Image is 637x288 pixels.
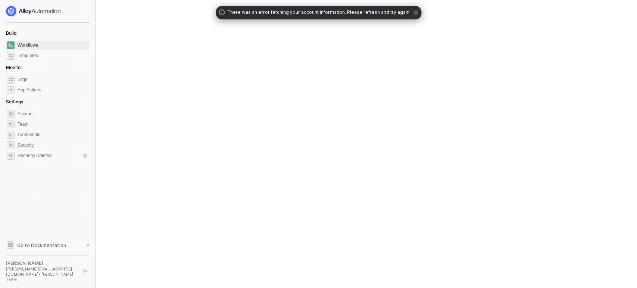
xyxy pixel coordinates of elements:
div: [PERSON_NAME][EMAIL_ADDRESS][DOMAIN_NAME] • [PERSON_NAME] TEAM [6,266,76,282]
span: icon-app-actions [7,86,15,94]
a: Knowledge Base [6,241,90,250]
span: Team [18,120,88,129]
span: marketplace [7,52,15,60]
span: settings [7,110,15,118]
span: dashboard [7,41,15,49]
span: team [7,120,15,128]
span: icon-exclamation [219,9,225,15]
span: Logs [18,75,88,84]
span: Recently Deleted [18,153,51,159]
span: document-arrow [84,242,91,249]
span: settings [7,152,15,160]
div: App Actions [18,87,41,93]
span: credentials [7,131,15,139]
span: There was an error fetching your account information. Please refresh and try again [228,9,409,16]
img: logo [6,6,61,16]
span: Account [18,109,88,118]
span: Credentials [18,130,88,139]
div: [PERSON_NAME] [6,260,76,266]
span: Templates [18,51,88,60]
span: Security [18,141,88,150]
a: logo [6,6,89,16]
span: Settings [6,99,23,104]
span: Go to Documentation [17,242,66,248]
span: security [7,141,15,149]
span: Monitor [6,65,22,70]
span: Build [6,30,16,36]
span: documentation [7,241,14,249]
span: Workflows [18,41,88,50]
span: icon-close [412,10,418,16]
div: 0 [83,153,88,159]
span: icon-logs [7,76,15,84]
span: logout [83,269,87,273]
